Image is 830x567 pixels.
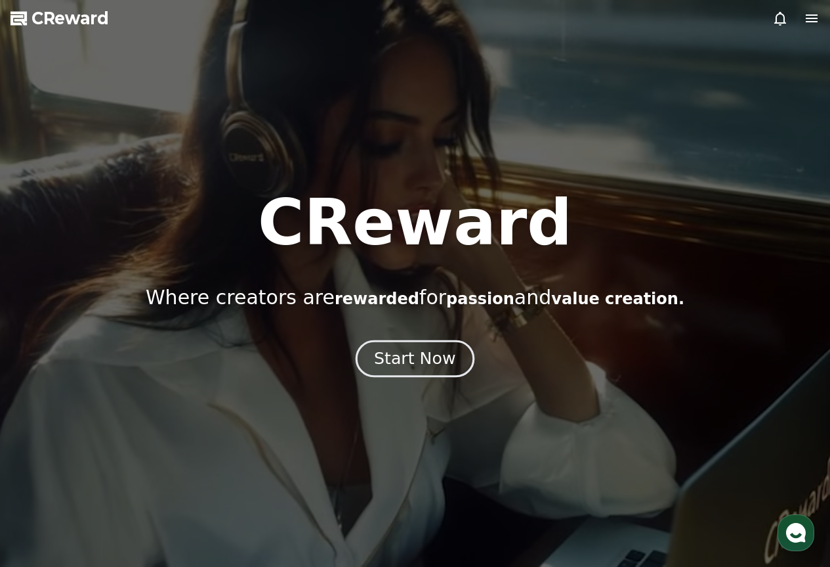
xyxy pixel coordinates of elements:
[10,8,109,29] a: CReward
[551,290,684,308] span: value creation.
[109,437,148,447] span: Messages
[258,191,572,254] h1: CReward
[446,290,514,308] span: passion
[33,436,56,447] span: Home
[374,348,455,370] div: Start Now
[87,417,169,449] a: Messages
[4,417,87,449] a: Home
[169,417,252,449] a: Settings
[356,340,474,377] button: Start Now
[31,8,109,29] span: CReward
[358,354,472,367] a: Start Now
[194,436,226,447] span: Settings
[335,290,419,308] span: rewarded
[146,286,684,309] p: Where creators are for and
